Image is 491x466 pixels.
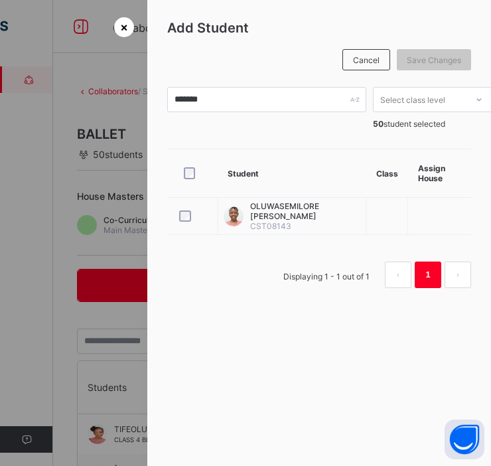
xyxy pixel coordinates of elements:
th: Student [218,149,366,198]
li: 1 [415,262,441,288]
span: Cancel [353,55,380,65]
span: OLUWASEMILORE [PERSON_NAME] [250,201,360,221]
button: next page [445,262,471,288]
span: Save Changes [407,55,461,65]
li: 上一页 [385,262,411,288]
div: Select class level [380,87,445,112]
span: × [120,20,128,34]
span: CST08143 [250,221,291,231]
button: Open asap [445,420,484,459]
li: Displaying 1 - 1 out of 1 [273,262,380,288]
span: Add Student [167,20,471,36]
th: Class [366,149,408,198]
b: 50 [373,119,384,129]
button: prev page [385,262,411,288]
th: Assign House [408,149,471,198]
a: 1 [421,266,434,283]
li: 下一页 [445,262,471,288]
